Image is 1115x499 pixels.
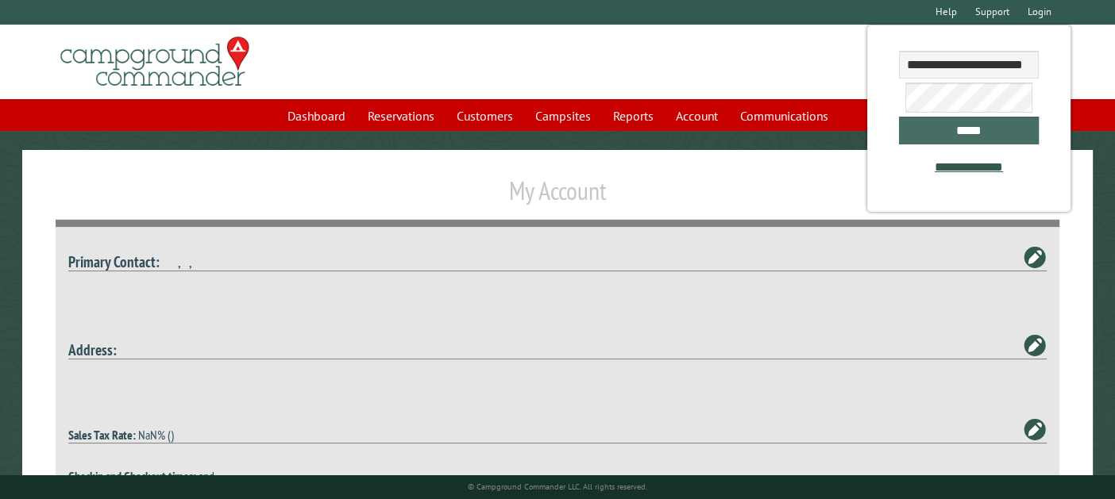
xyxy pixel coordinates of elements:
strong: Sales Tax Rate: [68,427,136,443]
a: Customers [447,101,523,131]
a: Reports [604,101,663,131]
h4: , , [68,252,1047,271]
a: Communications [731,101,838,131]
strong: Address: [68,340,117,359]
strong: Checkin and Checkout times: [68,468,196,484]
a: Campsites [526,101,600,131]
small: © Campground Commander LLC. All rights reserved. [468,482,647,492]
img: Campground Commander [56,31,254,93]
span: and [199,468,214,484]
strong: Primary Contact: [68,251,160,271]
a: Dashboard [278,101,355,131]
a: Account [666,101,727,131]
span: NaN% () [138,427,174,443]
a: Reservations [358,101,444,131]
h1: My Account [56,175,1059,219]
